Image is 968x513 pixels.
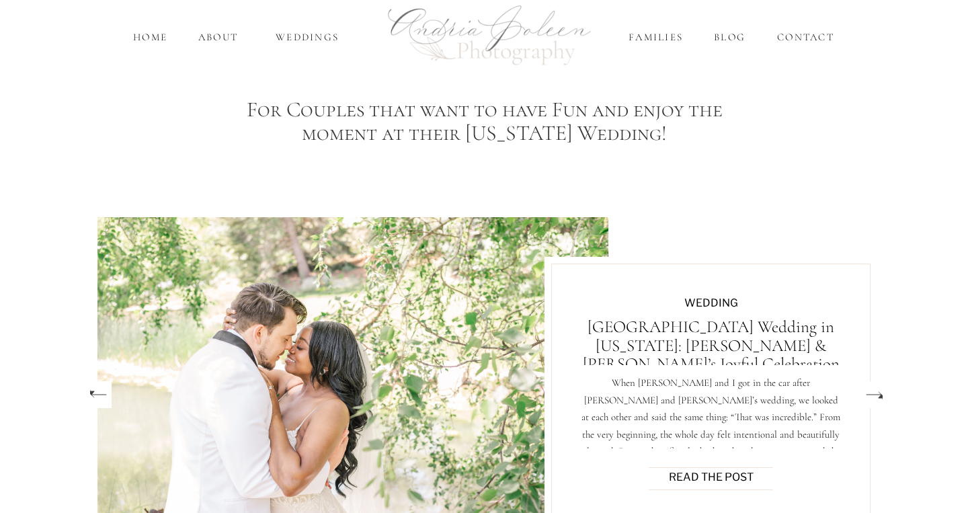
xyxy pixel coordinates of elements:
a: Contact [774,30,838,45]
h2: For Couples that want to have Fun and enjoy the moment at their [US_STATE] Wedding! [225,97,743,147]
a: Blog [711,30,748,45]
a: [GEOGRAPHIC_DATA] Wedding in [US_STATE]: [PERSON_NAME] & [PERSON_NAME]’s Joyful Celebration [583,317,840,374]
a: Weddings [268,30,347,45]
a: Wedding [684,297,738,309]
a: home [131,30,169,45]
a: About [195,30,241,45]
p: When [PERSON_NAME] and I got in the car after [PERSON_NAME] and [PERSON_NAME]’s wedding, we looke... [581,374,840,477]
a: Families [627,30,685,45]
a: Read the Post [631,470,792,483]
